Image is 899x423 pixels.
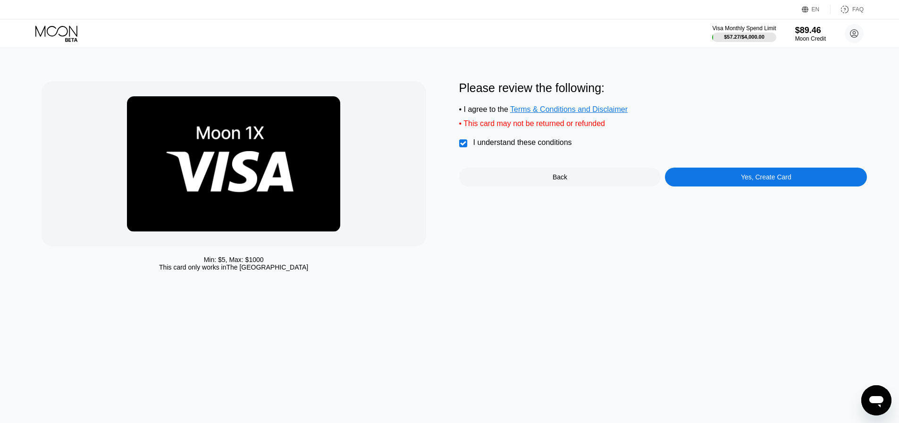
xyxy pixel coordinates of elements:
[510,105,628,113] span: Terms & Conditions and Disclaimer
[795,35,826,42] div: Moon Credit
[459,168,661,186] div: Back
[459,105,867,114] div: • I agree to the
[459,119,867,128] div: • This card may not be returned or refunded
[831,5,864,14] div: FAQ
[795,25,826,35] div: $89.46
[712,25,776,42] div: Visa Monthly Spend Limit$57.27/$4,000.00
[795,25,826,42] div: $89.46Moon Credit
[712,25,776,32] div: Visa Monthly Spend Limit
[724,34,765,40] div: $57.27 / $4,000.00
[459,81,867,95] div: Please review the following:
[473,138,572,147] div: I understand these conditions
[159,263,308,271] div: This card only works in The [GEOGRAPHIC_DATA]
[204,256,264,263] div: Min: $ 5 , Max: $ 1000
[741,173,791,181] div: Yes, Create Card
[665,168,867,186] div: Yes, Create Card
[852,6,864,13] div: FAQ
[553,173,567,181] div: Back
[802,5,831,14] div: EN
[459,139,469,148] div: 
[861,385,891,415] iframe: Dugme za pokretanje prozora za razmenu poruka
[812,6,820,13] div: EN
